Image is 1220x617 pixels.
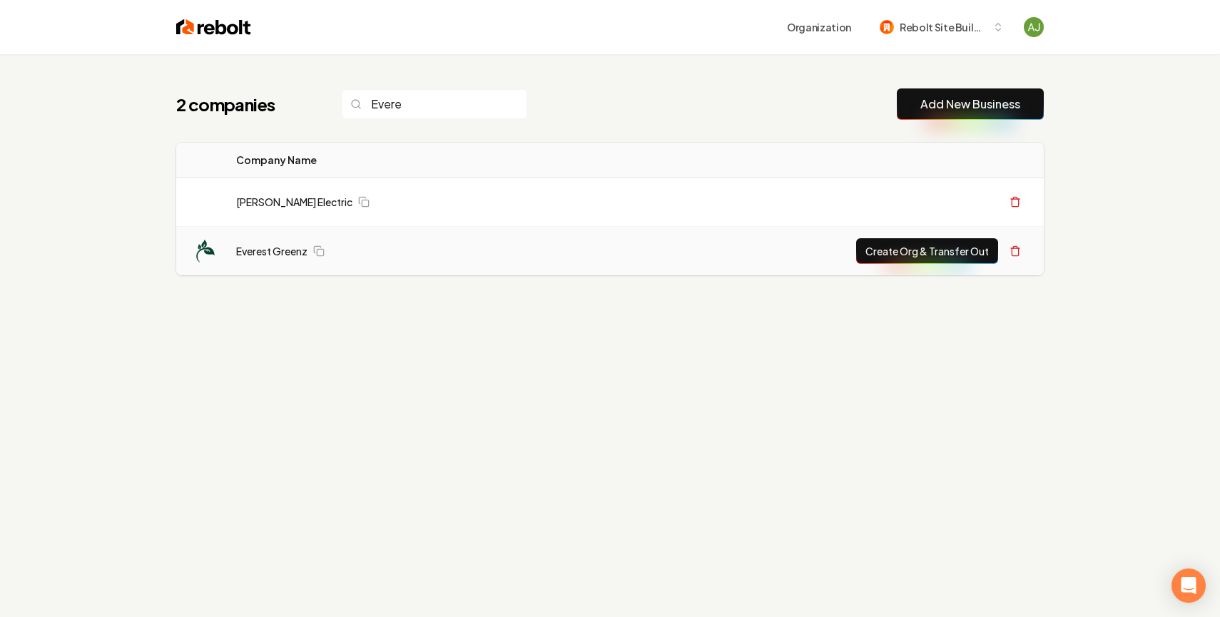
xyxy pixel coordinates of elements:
[920,96,1020,113] a: Add New Business
[176,17,251,37] img: Rebolt Logo
[897,88,1044,120] button: Add New Business
[880,20,894,34] img: Rebolt Site Builder
[778,14,860,40] button: Organization
[342,89,527,119] input: Search...
[176,93,313,116] h1: 2 companies
[1024,17,1044,37] img: AJ Nimeh
[236,244,307,258] a: Everest Greenz
[236,195,352,209] a: [PERSON_NAME] Electric
[900,20,987,35] span: Rebolt Site Builder
[193,240,216,262] img: Everest Greenz logo
[856,238,998,264] button: Create Org & Transfer Out
[1171,568,1206,603] div: Open Intercom Messenger
[225,143,584,178] th: Company Name
[1024,17,1044,37] button: Open user button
